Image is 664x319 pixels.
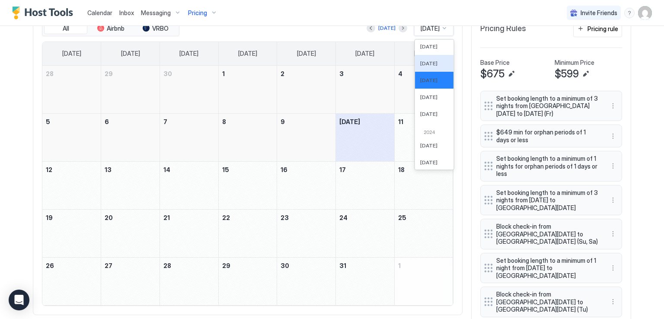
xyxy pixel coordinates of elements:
[339,166,346,173] span: 17
[398,214,406,221] span: 25
[339,118,360,125] span: [DATE]
[480,219,622,249] div: Block check-in from [GEOGRAPHIC_DATA][DATE] to [GEOGRAPHIC_DATA][DATE] (Su, Sa) menu
[238,50,257,57] span: [DATE]
[179,50,198,57] span: [DATE]
[121,50,140,57] span: [DATE]
[624,8,635,18] div: menu
[608,131,618,141] div: menu
[496,257,599,280] span: Set booking length to a minimum of 1 night from [DATE] to [GEOGRAPHIC_DATA][DATE]
[219,66,277,82] a: October 1, 2025
[420,77,437,83] span: [DATE]
[608,195,618,205] div: menu
[555,67,579,80] span: $599
[218,257,277,305] td: October 29, 2025
[222,262,230,269] span: 29
[336,258,394,274] a: October 31, 2025
[222,166,229,173] span: 15
[160,113,218,161] td: October 7, 2025
[420,94,437,100] span: [DATE]
[496,95,599,118] span: Set booking length to a minimum of 3 nights from [GEOGRAPHIC_DATA][DATE] to [DATE] (Fr)
[277,114,335,130] a: October 9, 2025
[105,214,113,221] span: 20
[395,114,453,130] a: October 11, 2025
[160,66,218,82] a: September 30, 2025
[420,142,437,149] span: [DATE]
[480,24,526,34] span: Pricing Rules
[218,66,277,114] td: October 1, 2025
[420,60,437,67] span: [DATE]
[46,118,50,125] span: 5
[219,210,277,226] a: October 22, 2025
[188,9,207,17] span: Pricing
[421,25,440,32] span: [DATE]
[355,50,374,57] span: [DATE]
[336,209,395,257] td: October 24, 2025
[480,287,622,317] div: Block check-in from [GEOGRAPHIC_DATA][DATE] to [GEOGRAPHIC_DATA][DATE] (Tu) menu
[105,262,112,269] span: 27
[101,209,160,257] td: October 20, 2025
[42,209,101,257] td: October 19, 2025
[336,162,394,178] a: October 17, 2025
[101,210,160,226] a: October 20, 2025
[44,22,87,35] button: All
[87,9,112,16] span: Calendar
[101,258,160,274] a: October 27, 2025
[105,70,113,77] span: 29
[336,114,394,130] a: October 10, 2025
[101,66,160,82] a: September 29, 2025
[638,6,652,20] div: User profile
[339,214,348,221] span: 24
[395,66,453,82] a: October 4, 2025
[62,50,81,57] span: [DATE]
[608,101,618,111] button: More options
[119,8,134,17] a: Inbox
[163,214,170,221] span: 21
[398,70,402,77] span: 4
[378,24,396,32] div: [DATE]
[218,209,277,257] td: October 22, 2025
[336,66,395,114] td: October 3, 2025
[277,66,336,114] td: October 2, 2025
[54,42,90,65] a: Sunday
[608,161,618,171] div: menu
[277,161,336,209] td: October 16, 2025
[163,70,172,77] span: 30
[581,69,591,79] button: Edit
[395,210,453,226] a: October 25, 2025
[506,69,517,79] button: Edit
[398,118,403,125] span: 11
[347,42,383,65] a: Friday
[42,162,101,178] a: October 12, 2025
[230,42,266,65] a: Wednesday
[277,210,335,226] a: October 23, 2025
[171,42,207,65] a: Tuesday
[219,114,277,130] a: October 8, 2025
[581,9,617,17] span: Invite Friends
[277,113,336,161] td: October 9, 2025
[87,8,112,17] a: Calendar
[395,162,453,178] a: October 18, 2025
[160,258,218,274] a: October 28, 2025
[222,214,230,221] span: 22
[281,118,285,125] span: 9
[608,131,618,141] button: More options
[288,42,325,65] a: Thursday
[89,22,132,35] button: Airbnb
[277,162,335,178] a: October 16, 2025
[480,151,622,182] div: Set booking length to a minimum of 1 nights for orphan periods of 1 days or less menu
[112,42,149,65] a: Monday
[101,114,160,130] a: October 6, 2025
[12,6,77,19] div: Host Tools Logo
[336,66,394,82] a: October 3, 2025
[281,166,287,173] span: 16
[377,23,397,33] button: [DATE]
[573,20,622,37] button: Pricing rule
[160,66,218,114] td: September 30, 2025
[46,262,54,269] span: 26
[399,24,407,32] button: Next month
[46,166,52,173] span: 12
[42,257,101,305] td: October 26, 2025
[42,20,179,37] div: tab-group
[480,59,510,67] span: Base Price
[395,258,453,274] a: November 1, 2025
